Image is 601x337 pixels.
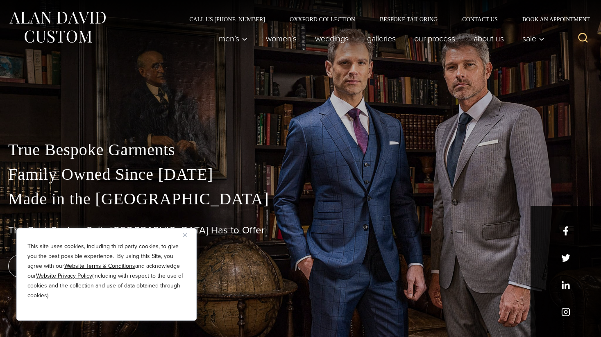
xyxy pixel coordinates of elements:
a: Bespoke Tailoring [367,16,450,22]
p: This site uses cookies, including third party cookies, to give you the best possible experience. ... [27,242,186,301]
a: Oxxford Collection [277,16,367,22]
a: Website Terms & Conditions [64,262,135,270]
a: weddings [306,30,358,47]
button: Close [183,230,193,240]
a: Call Us [PHONE_NUMBER] [177,16,277,22]
button: View Search Form [573,29,593,48]
h1: The Best Custom Suits [GEOGRAPHIC_DATA] Has to Offer [8,224,593,236]
nav: Primary Navigation [210,30,549,47]
a: Women’s [257,30,306,47]
span: Men’s [219,34,247,43]
a: Book an Appointment [510,16,593,22]
img: Close [183,233,187,237]
a: Our Process [405,30,465,47]
nav: Secondary Navigation [177,16,593,22]
a: About Us [465,30,513,47]
a: Galleries [358,30,405,47]
a: Website Privacy Policy [36,271,92,280]
img: Alan David Custom [8,9,107,45]
p: True Bespoke Garments Family Owned Since [DATE] Made in the [GEOGRAPHIC_DATA] [8,138,593,211]
span: Sale [522,34,544,43]
a: Contact Us [450,16,510,22]
a: book an appointment [8,255,123,278]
